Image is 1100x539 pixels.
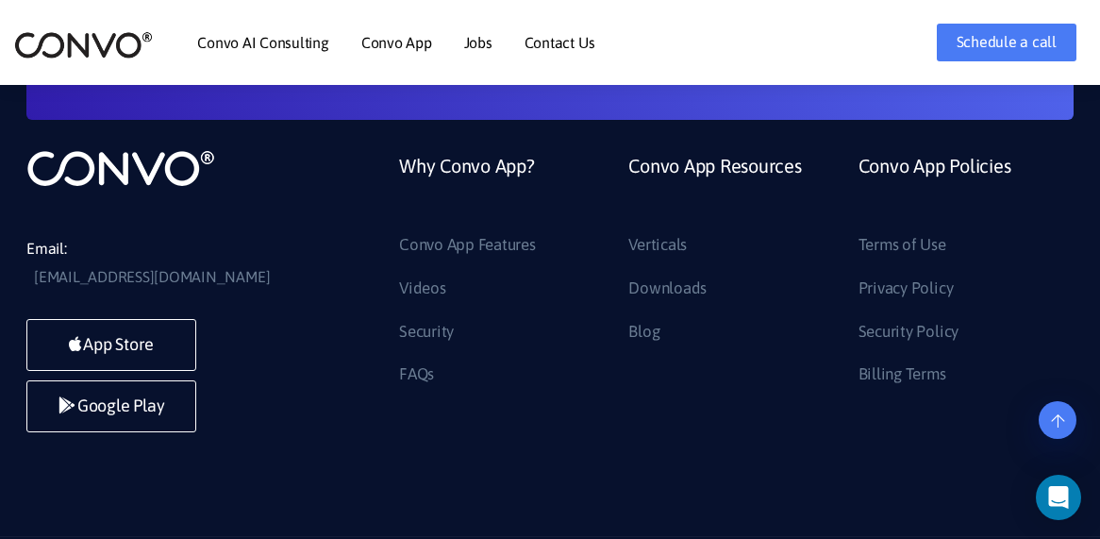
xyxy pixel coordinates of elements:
[858,230,946,261] a: Terms of Use
[858,360,946,390] a: Billing Terms
[26,319,196,371] a: App Store
[1036,475,1081,520] div: Open Intercom Messenger
[361,35,432,50] a: Convo App
[34,263,270,292] a: [EMAIL_ADDRESS][DOMAIN_NAME]
[628,230,687,261] a: Verticals
[937,24,1076,61] a: Schedule a call
[14,30,153,59] img: logo_2.png
[197,35,328,50] a: Convo AI Consulting
[858,317,958,347] a: Security Policy
[399,148,535,230] a: Why Convo App?
[399,274,446,304] a: Videos
[399,317,454,347] a: Security
[399,360,434,390] a: FAQs
[628,274,707,304] a: Downloads
[385,148,1074,403] div: Footer
[26,148,215,188] img: logo_not_found
[628,148,801,230] a: Convo App Resources
[628,317,659,347] a: Blog
[858,148,1011,230] a: Convo App Policies
[464,35,492,50] a: Jobs
[26,235,309,292] li: Email:
[399,230,536,261] a: Convo App Features
[26,380,196,432] a: Google Play
[858,274,954,304] a: Privacy Policy
[525,35,595,50] a: Contact Us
